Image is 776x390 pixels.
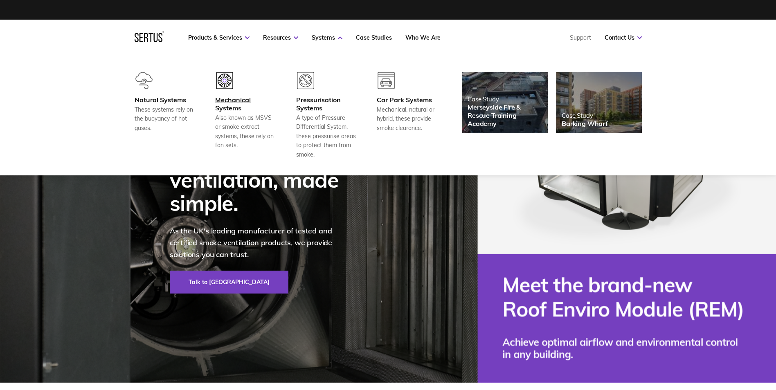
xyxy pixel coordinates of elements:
[263,34,298,41] a: Resources
[312,34,342,41] a: Systems
[135,105,195,132] div: These systems rely on the buoyancy of hot gases.
[605,34,642,41] a: Contact Us
[377,96,437,104] div: Car Park Systems
[377,72,437,159] a: Car Park SystemsMechanical, natural or hybrid, these provide smoke clearance.
[296,72,357,159] a: Pressurisation SystemsA type of Pressure Differential System, these pressurise areas to protect t...
[170,271,288,294] a: Talk to [GEOGRAPHIC_DATA]
[468,95,542,103] div: Case Study
[296,96,357,112] div: Pressurisation Systems
[216,72,233,89] img: group-678-1.svg
[188,34,250,41] a: Products & Services
[296,113,357,159] div: A type of Pressure Differential System, these pressurise areas to protect them from smoke.
[562,119,608,128] div: Barking Wharf
[215,72,276,159] a: Mechanical SystemsAlso known as MSVS or smoke extract systems, these rely on fan sets.
[570,34,591,41] a: Support
[135,96,195,104] div: Natural Systems
[556,72,642,133] a: Case StudyBarking Wharf
[468,103,542,128] div: Merseyside Fire & Rescue Training Academy
[170,145,350,215] div: Smoke ventilation, made simple.
[135,72,195,159] a: Natural SystemsThese systems rely on the buoyancy of hot gases.
[215,96,276,112] div: Mechanical Systems
[405,34,441,41] a: Who We Are
[462,72,548,133] a: Case StudyMerseyside Fire & Rescue Training Academy
[215,113,276,150] div: Also known as MSVS or smoke extract systems, these rely on fan sets.
[562,112,608,119] div: Case Study
[356,34,392,41] a: Case Studies
[629,295,776,390] iframe: Chat Widget
[377,105,437,132] div: Mechanical, natural or hybrid, these provide smoke clearance.
[170,225,350,260] p: As the UK's leading manufacturer of tested and certified smoke ventilation products, we provide s...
